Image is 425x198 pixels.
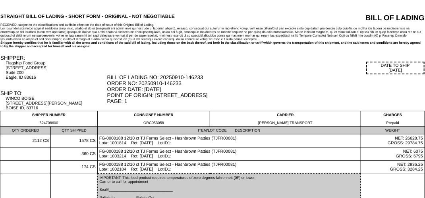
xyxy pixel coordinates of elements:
[361,127,425,134] td: WEIGHT
[0,127,51,134] td: QTY ORDERED
[0,90,106,96] div: SHIP TO:
[97,148,361,161] td: FG-0000188 12/10 ct TJ Farms Select - Hashbrown Patties (TJFR00081) Lot#: 1003214 Rct: [DATE] Lot...
[51,148,98,161] td: 360 CS
[97,134,361,148] td: FG-0000188 12/10 ct TJ Farms Select - Hashbrown Patties (TJFR00081) Lot#: 1001814 Rct: [DATE] Lot...
[363,121,423,125] div: Prepaid
[361,161,425,174] td: NET: 2936.25 GROSS: 3284.25
[361,111,425,127] td: CHARGES
[51,161,98,174] td: 174 CS
[307,14,425,22] div: BILL OF LADING
[361,148,425,161] td: NET: 6075 GROSS: 6795
[0,41,425,48] div: Shipper hereby certifies that he is familiar with all the terms and conditions of the said bill o...
[97,161,361,174] td: FG-0000188 12/10 ct TJ Farms Select - Hashbrown Patties (TJFR00081) Lot#: 1002104 Rct: [DATE] Lot...
[361,134,425,148] td: NET: 26628.75 GROSS: 29784.75
[107,74,425,104] div: BILL OF LADING NO: 20250910-146233 ORDER NO: 20250910-146233 ORDER DATE: [DATE] POINT OF ORIGIN: ...
[51,127,98,134] td: QTY SHIPPED
[6,61,106,80] div: Flagship Food Group [STREET_ADDRESS] Suite 200 Eagle, ID 83616
[97,127,361,134] td: ITEM/LOT CODE DESCRIPTION
[0,134,51,148] td: 2112 CS
[97,111,210,127] td: CONSIGNEE NUMBER
[366,62,425,74] div: DATE TO SHIP [DATE]
[2,121,96,125] div: 524708600
[0,111,98,127] td: SHIPPER NUMBER
[0,55,106,61] div: SHIPPER:
[212,121,359,125] div: [PERSON_NAME] TRANSPORT
[51,134,98,148] td: 1578 CS
[210,111,361,127] td: CARRIER
[6,96,106,111] div: WINCO BOISE [STREET_ADDRESS][PERSON_NAME] BOISE ID, 83716
[99,121,208,125] div: ORC053058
